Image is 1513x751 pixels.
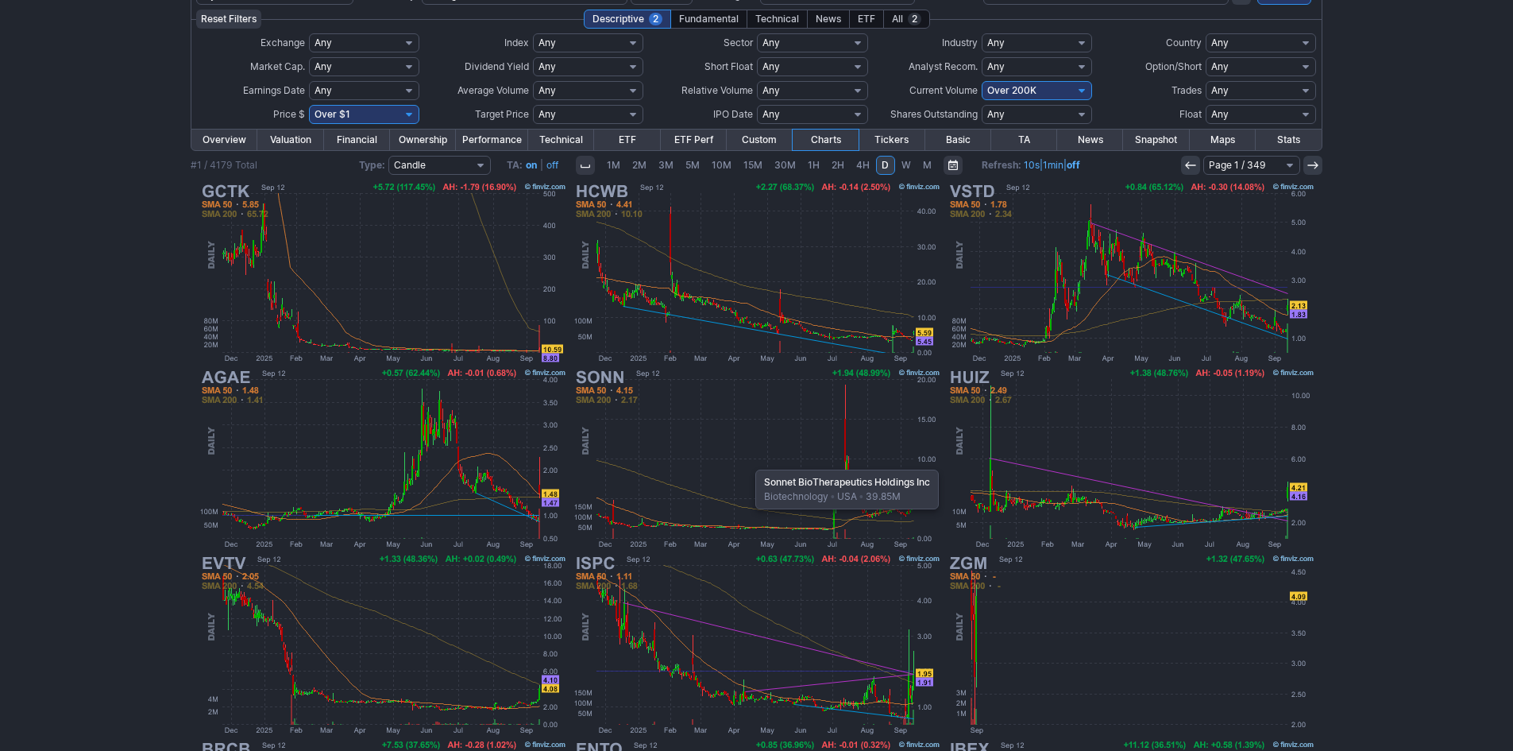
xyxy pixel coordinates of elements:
a: 4H [851,156,875,175]
a: Basic [925,130,991,150]
span: 2 [649,13,662,25]
span: 1H [808,159,820,171]
span: | | [982,157,1080,173]
img: HCWB - HCW Biologics Inc - Stock Price Chart [571,180,943,366]
a: Tickers [859,130,924,150]
span: 2 [908,13,921,25]
a: 15M [738,156,768,175]
a: 1M [601,156,626,175]
img: HUIZ - Huize Holding Ltd ADR - Stock Price Chart [945,366,1317,552]
a: 10s [1024,159,1040,171]
div: Technical [747,10,808,29]
a: off [1067,159,1080,171]
a: Charts [793,130,859,150]
span: Relative Volume [681,84,753,96]
a: 3M [653,156,679,175]
a: on [526,159,537,171]
div: #1 / 4179 Total [191,157,257,173]
a: ETF [594,130,660,150]
span: • [857,490,866,502]
div: Biotechnology USA 39.85M [755,470,939,509]
span: Short Float [704,60,753,72]
span: Target Price [475,108,529,120]
b: TA: [507,159,523,171]
a: 2H [826,156,850,175]
img: AGAE - Allied Gaming & Entertainment Inc - Stock Price Chart [197,366,569,552]
a: News [1057,130,1123,150]
span: 2H [832,159,844,171]
a: off [546,159,558,171]
a: Snapshot [1123,130,1189,150]
img: ISPC - iSpecimen Inc - Stock Price Chart [571,552,943,737]
div: ETF [849,10,884,29]
b: Sonnet BioTherapeutics Holdings Inc [764,476,930,488]
span: M [923,159,932,171]
span: 4H [856,159,870,171]
a: Valuation [257,130,323,150]
a: Overview [191,130,257,150]
div: All [883,10,930,29]
span: 3M [658,159,674,171]
a: M [917,156,937,175]
span: D [882,159,889,171]
img: VSTD - Vestand Inc - Stock Price Chart [945,180,1317,366]
a: Ownership [390,130,456,150]
a: 5M [680,156,705,175]
span: 1M [607,159,620,171]
div: Descriptive [584,10,671,29]
b: Type: [359,159,385,171]
span: Index [504,37,529,48]
span: Sector [724,37,753,48]
a: W [896,156,917,175]
span: Shares Outstanding [890,108,978,120]
span: Exchange [261,37,305,48]
button: Reset Filters [196,10,261,29]
span: 2M [632,159,646,171]
span: Industry [942,37,978,48]
img: GCTK - GlucoTrack Inc - Stock Price Chart [197,180,569,366]
a: Performance [456,130,528,150]
a: Financial [324,130,390,150]
a: 1H [802,156,825,175]
a: Technical [528,130,594,150]
span: Earnings Date [243,84,305,96]
span: IPO Date [713,108,753,120]
div: Fundamental [670,10,747,29]
span: Analyst Recom. [909,60,978,72]
b: Refresh: [982,159,1021,171]
a: 30M [769,156,801,175]
a: 2M [627,156,652,175]
span: 5M [685,159,700,171]
span: Float [1179,108,1202,120]
img: EVTV - Envirotech Vehicles Inc - Stock Price Chart [197,552,569,737]
span: 15M [743,159,762,171]
span: Option/Short [1145,60,1202,72]
span: Current Volume [909,84,978,96]
span: | [540,159,543,171]
a: Stats [1256,130,1322,150]
a: 10M [706,156,737,175]
a: ETF Perf [661,130,727,150]
a: Maps [1190,130,1256,150]
span: 10M [712,159,731,171]
span: 30M [774,159,796,171]
img: SONN - Sonnet BioTherapeutics Holdings Inc - Stock Price Chart [571,366,943,552]
span: Price $ [273,108,305,120]
a: 1min [1043,159,1063,171]
span: • [828,490,837,502]
a: Custom [727,130,793,150]
a: D [876,156,895,175]
span: Country [1166,37,1202,48]
span: Average Volume [457,84,529,96]
span: Dividend Yield [465,60,529,72]
button: Interval [576,156,595,175]
img: ZGM - Zenta Group Co. Ltd - Stock Price Chart [945,552,1317,737]
div: News [807,10,850,29]
span: Market Cap. [250,60,305,72]
button: Range [944,156,963,175]
span: W [901,159,911,171]
a: TA [991,130,1057,150]
span: Trades [1171,84,1202,96]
